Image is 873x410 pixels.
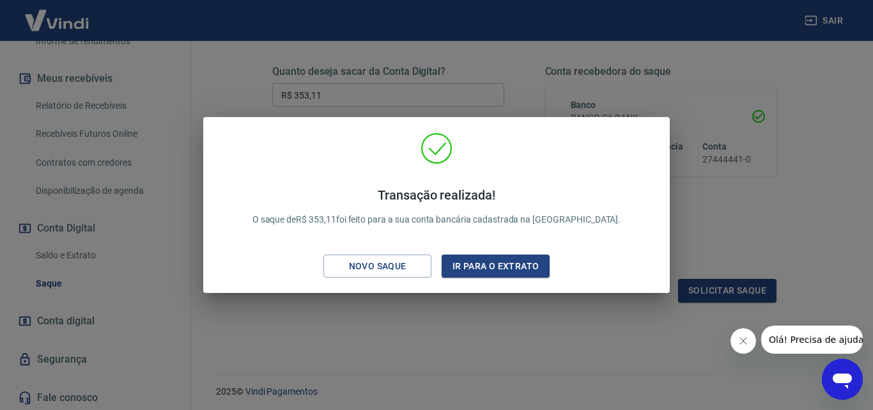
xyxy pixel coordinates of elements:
button: Novo saque [323,255,431,278]
iframe: Fechar mensagem [730,328,756,354]
button: Ir para o extrato [442,255,550,278]
div: Novo saque [334,258,422,274]
iframe: Botão para abrir a janela de mensagens [822,359,863,400]
p: O saque de R$ 353,11 foi feito para a sua conta bancária cadastrada na [GEOGRAPHIC_DATA]. [252,187,621,226]
iframe: Mensagem da empresa [761,326,863,354]
span: Olá! Precisa de ajuda? [8,9,107,19]
h4: Transação realizada! [252,187,621,203]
